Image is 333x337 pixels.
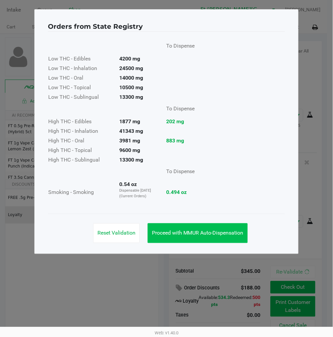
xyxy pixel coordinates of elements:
td: Low THC - Inhalation [48,64,114,74]
span: Web: v1.40.0 [155,331,178,336]
td: High THC - Inhalation [48,127,114,136]
td: Low THC - Topical [48,83,114,93]
strong: 13300 mg [119,94,143,100]
strong: 1877 mg [119,118,140,125]
strong: 883 mg [166,137,195,145]
strong: 0.54 oz [119,181,137,187]
td: To Dispense [161,102,195,117]
h4: Orders from State Registry [48,21,143,31]
strong: 13300 mg [119,157,143,163]
td: High THC - Sublingual [48,156,114,165]
td: To Dispense [161,165,195,180]
strong: 24500 mg [119,65,143,71]
strong: 4200 mg [119,56,140,62]
td: High THC - Oral [48,136,114,146]
td: Low THC - Oral [48,74,114,83]
strong: 9600 mg [119,147,140,153]
td: Low THC - Edibles [48,55,114,64]
td: To Dispense [161,40,195,55]
span: Reset Validation [97,230,135,236]
strong: 14000 mg [119,75,143,81]
strong: 0.494 oz [166,189,195,197]
strong: 202 mg [166,118,195,126]
button: Proceed with MMUR Auto-Dispensation [148,223,248,243]
td: Low THC - Sublingual [48,93,114,102]
p: Dispensable [DATE] (Current Orders) [119,188,155,199]
td: High THC - Edibles [48,117,114,127]
span: Proceed with MMUR Auto-Dispensation [152,230,243,236]
strong: 3981 mg [119,137,140,144]
button: Reset Validation [93,223,140,243]
strong: 41343 mg [119,128,143,134]
td: Smoking - Smoking [48,180,114,206]
td: High THC - Topical [48,146,114,156]
strong: 10500 mg [119,84,143,91]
